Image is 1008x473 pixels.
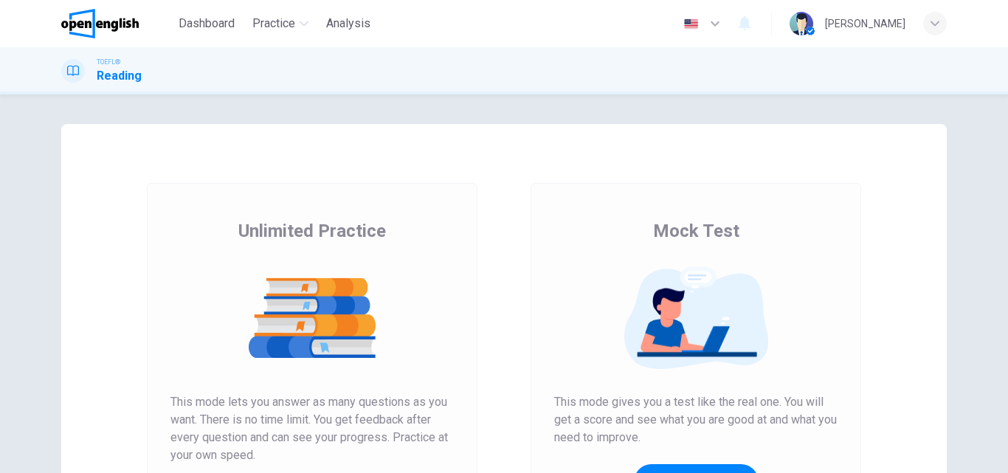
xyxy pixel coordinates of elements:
span: Analysis [326,15,370,32]
a: OpenEnglish logo [61,9,173,38]
button: Practice [246,10,314,37]
span: Unlimited Practice [238,219,386,243]
img: OpenEnglish logo [61,9,139,38]
button: Analysis [320,10,376,37]
span: Practice [252,15,295,32]
div: [PERSON_NAME] [825,15,905,32]
span: This mode lets you answer as many questions as you want. There is no time limit. You get feedback... [170,393,454,464]
span: TOEFL® [97,57,120,67]
img: Profile picture [790,12,813,35]
span: Dashboard [179,15,235,32]
button: Dashboard [173,10,241,37]
span: Mock Test [653,219,739,243]
span: This mode gives you a test like the real one. You will get a score and see what you are good at a... [554,393,838,446]
img: en [682,18,700,30]
h1: Reading [97,67,142,85]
